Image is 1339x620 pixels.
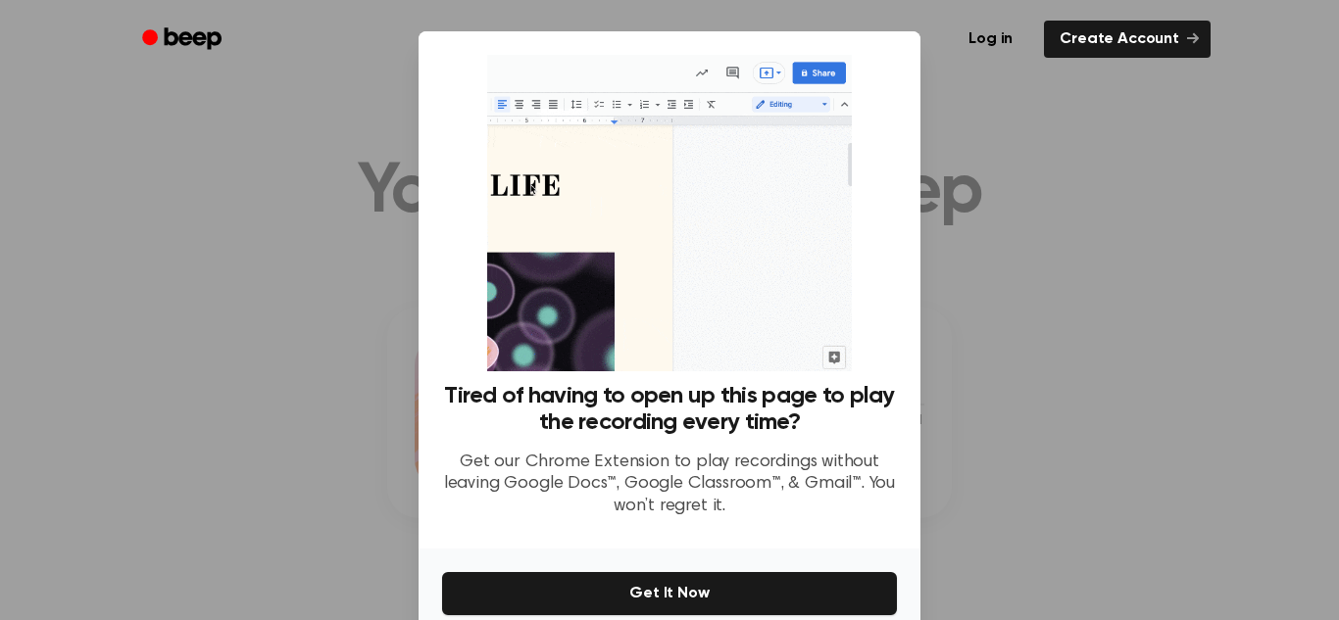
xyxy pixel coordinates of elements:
img: Beep extension in action [487,55,851,371]
button: Get It Now [442,572,897,615]
p: Get our Chrome Extension to play recordings without leaving Google Docs™, Google Classroom™, & Gm... [442,452,897,518]
a: Beep [128,21,239,59]
a: Create Account [1044,21,1211,58]
a: Log in [949,17,1032,62]
h3: Tired of having to open up this page to play the recording every time? [442,383,897,436]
